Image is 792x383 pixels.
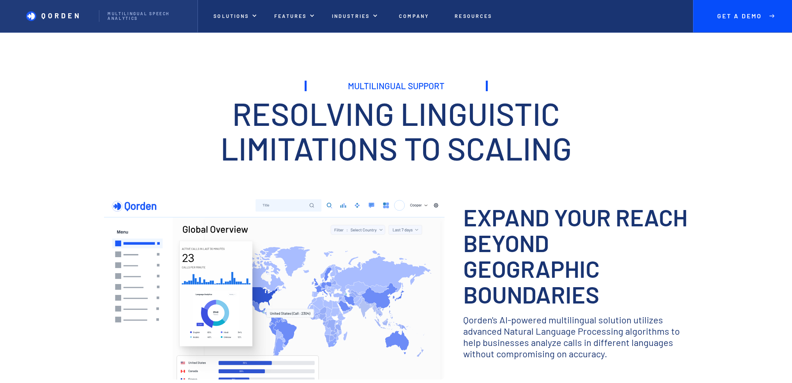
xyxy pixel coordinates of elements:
[332,13,370,19] p: Industries
[463,359,688,371] p: ‍
[104,195,445,379] img: Photo
[274,13,307,19] p: Features
[399,13,429,19] p: Company
[305,81,488,91] h1: Multilingual Support
[41,12,81,20] p: QORDEN
[711,12,769,20] p: Get A Demo
[108,11,189,21] p: Multilingual Speech analytics
[463,307,688,318] p: ‍
[463,314,688,359] p: Qorden's AI-powered multilingual solution utilizes advanced Natural Language Processing algorithm...
[213,96,579,166] h2: Resolving linguistic limitations To Scaling
[455,13,492,19] p: Resources
[463,204,688,307] h3: Expand your reach beyond geographic boundaries
[213,13,249,19] p: Solutions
